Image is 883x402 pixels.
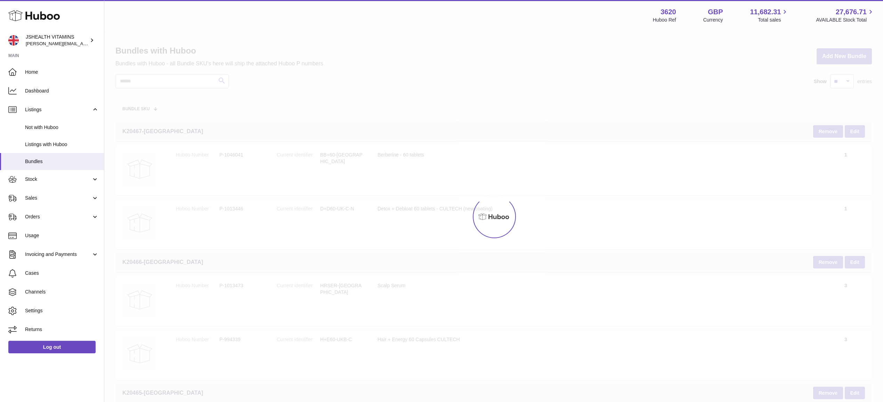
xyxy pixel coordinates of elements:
[25,195,91,201] span: Sales
[25,232,99,239] span: Usage
[25,69,99,75] span: Home
[25,158,99,165] span: Bundles
[708,7,723,17] strong: GBP
[26,41,139,46] span: [PERSON_NAME][EMAIL_ADDRESS][DOMAIN_NAME]
[750,7,781,17] span: 11,682.31
[25,214,91,220] span: Orders
[25,106,91,113] span: Listings
[653,17,676,23] div: Huboo Ref
[25,289,99,295] span: Channels
[25,88,99,94] span: Dashboard
[661,7,676,17] strong: 3620
[25,326,99,333] span: Returns
[25,307,99,314] span: Settings
[816,7,875,23] a: 27,676.71 AVAILABLE Stock Total
[816,17,875,23] span: AVAILABLE Stock Total
[26,34,88,47] div: JSHEALTH VITAMINS
[758,17,789,23] span: Total sales
[25,141,99,148] span: Listings with Huboo
[750,7,789,23] a: 11,682.31 Total sales
[8,35,19,46] img: francesca@jshealthvitamins.com
[836,7,867,17] span: 27,676.71
[703,17,723,23] div: Currency
[25,124,99,131] span: Not with Huboo
[25,251,91,258] span: Invoicing and Payments
[25,270,99,276] span: Cases
[25,176,91,183] span: Stock
[8,341,96,353] a: Log out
